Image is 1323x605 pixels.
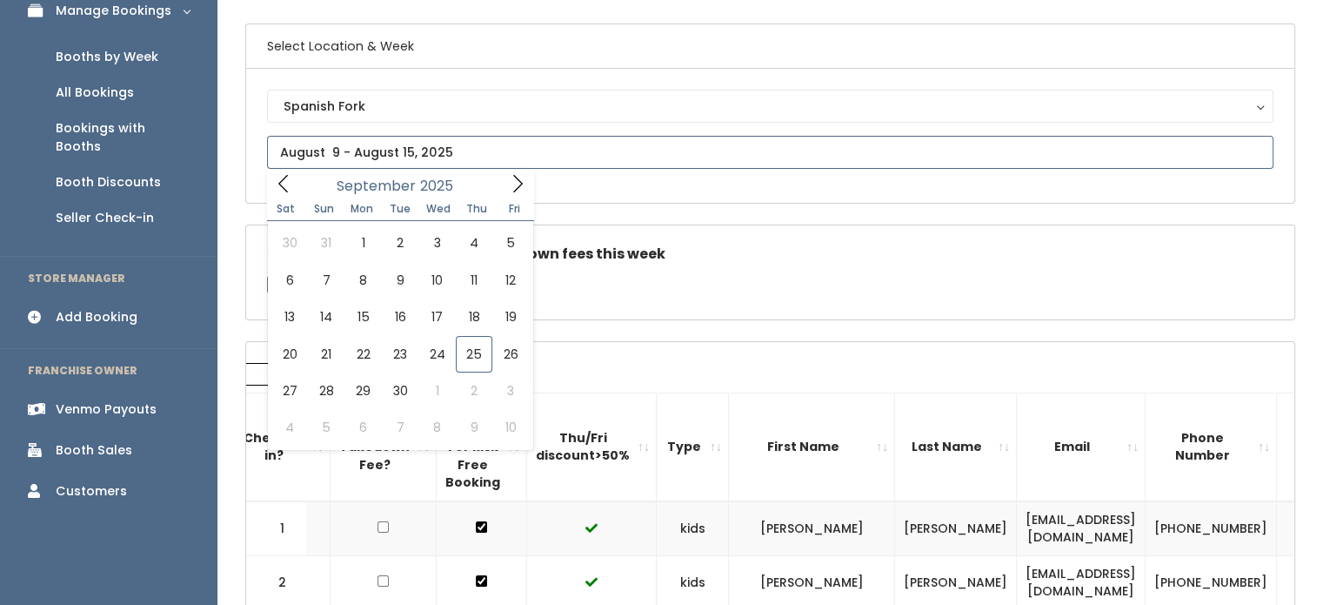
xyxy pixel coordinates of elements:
[895,501,1017,556] td: [PERSON_NAME]
[456,373,492,409] span: October 2, 2025
[284,97,1257,116] div: Spanish Fork
[308,225,344,261] span: August 31, 2025
[381,204,419,214] span: Tue
[308,262,344,299] span: September 7, 2025
[418,336,455,373] span: September 24, 2025
[56,308,137,326] div: Add Booking
[56,173,161,192] div: Booth Discounts
[343,204,381,214] span: Mon
[418,225,455,261] span: September 3, 2025
[246,501,307,556] td: 1
[56,119,190,156] div: Bookings with Booths
[271,225,308,261] span: August 30, 2025
[382,299,418,335] span: September 16, 2025
[492,409,529,446] span: October 10, 2025
[56,48,158,66] div: Booths by Week
[492,336,529,373] span: September 26, 2025
[246,24,1294,69] h6: Select Location & Week
[419,204,458,214] span: Wed
[418,373,455,409] span: October 1, 2025
[337,179,416,193] span: September
[267,90,1273,123] button: Spanish Fork
[271,409,308,446] span: October 4, 2025
[456,299,492,335] span: September 18, 2025
[308,336,344,373] span: September 21, 2025
[305,204,344,214] span: Sun
[308,409,344,446] span: October 5, 2025
[456,225,492,261] span: September 4, 2025
[345,409,382,446] span: October 6, 2025
[496,204,534,214] span: Fri
[308,299,344,335] span: September 14, 2025
[56,2,171,20] div: Manage Bookings
[492,262,529,299] span: September 12, 2025
[382,336,418,373] span: September 23, 2025
[729,501,895,556] td: [PERSON_NAME]
[1146,501,1277,556] td: [PHONE_NUMBER]
[382,262,418,299] span: September 9, 2025
[56,84,134,102] div: All Bookings
[456,262,492,299] span: September 11, 2025
[416,175,468,197] input: Year
[1017,393,1146,501] th: Email: activate to sort column ascending
[1017,501,1146,556] td: [EMAIL_ADDRESS][DOMAIN_NAME]
[345,373,382,409] span: September 29, 2025
[271,336,308,373] span: September 20, 2025
[267,136,1273,169] input: August 9 - August 15, 2025
[56,400,157,419] div: Venmo Payouts
[657,393,729,501] th: Type: activate to sort column ascending
[345,262,382,299] span: September 8, 2025
[418,409,455,446] span: October 8, 2025
[458,204,496,214] span: Thu
[267,204,305,214] span: Sat
[271,373,308,409] span: September 27, 2025
[492,373,529,409] span: October 3, 2025
[657,501,729,556] td: kids
[382,373,418,409] span: September 30, 2025
[456,409,492,446] span: October 9, 2025
[1146,393,1277,501] th: Phone Number: activate to sort column ascending
[382,409,418,446] span: October 7, 2025
[456,336,492,373] span: September 25, 2025
[271,262,308,299] span: September 6, 2025
[382,225,418,261] span: September 2, 2025
[527,393,657,501] th: Thu/Fri discount&gt;50%: activate to sort column ascending
[895,393,1017,501] th: Last Name: activate to sort column ascending
[345,336,382,373] span: September 22, 2025
[56,441,132,460] div: Booth Sales
[308,373,344,409] span: September 28, 2025
[492,299,529,335] span: September 19, 2025
[418,299,455,335] span: September 17, 2025
[345,299,382,335] span: September 15, 2025
[492,225,529,261] span: September 5, 2025
[729,393,895,501] th: First Name: activate to sort column ascending
[418,262,455,299] span: September 10, 2025
[56,209,154,227] div: Seller Check-in
[345,225,382,261] span: September 1, 2025
[56,482,127,501] div: Customers
[271,299,308,335] span: September 13, 2025
[267,246,1273,262] h5: Check this box if there are no takedown fees this week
